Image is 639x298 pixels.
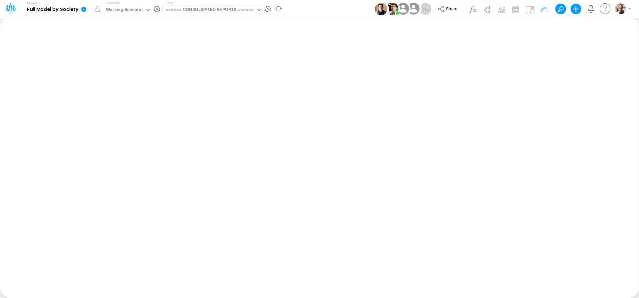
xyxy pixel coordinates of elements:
img: User Image Icon [395,1,410,16]
div: ====== CONSOLIDATED REPORTS ====== [165,6,254,14]
b: Full Model by Society [27,7,79,13]
label: Scenario [106,0,120,5]
label: Model [27,1,37,5]
span: + 45 [422,7,429,11]
img: User Image Icon [386,3,398,15]
img: User Image Icon [406,1,421,16]
label: View [165,0,173,5]
button: Share [434,4,462,14]
span: Share [446,6,457,11]
a: Notifications [587,5,595,13]
img: User Image Icon [375,3,387,15]
div: Working Scenario [106,6,143,14]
